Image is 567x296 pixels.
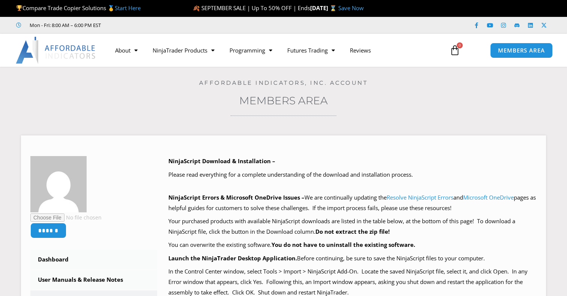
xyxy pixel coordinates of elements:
[338,4,364,12] a: Save Now
[108,42,442,59] nav: Menu
[239,94,328,107] a: Members Area
[280,42,342,59] a: Futures Trading
[168,253,537,264] p: Before continuing, be sure to save the NinjaScript files to your computer.
[498,48,545,53] span: MEMBERS AREA
[315,228,390,235] b: Do not extract the zip file!
[342,42,378,59] a: Reviews
[490,43,553,58] a: MEMBERS AREA
[30,270,157,290] a: User Manuals & Release Notes
[463,194,514,201] a: Microsoft OneDrive
[16,4,141,12] span: Compare Trade Copier Solutions 🥇
[168,254,297,262] b: Launch the NinjaTrader Desktop Application.
[30,250,157,269] a: Dashboard
[115,4,141,12] a: Start Here
[111,21,224,29] iframe: Customer reviews powered by Trustpilot
[271,241,415,248] b: You do not have to uninstall the existing software.
[30,156,87,212] img: e01a3ec23a8ac0054db333f359395178c9d716d4f8c14eb93a1f1601815fbc1d
[199,79,368,86] a: Affordable Indicators, Inc. Account
[145,42,222,59] a: NinjaTrader Products
[168,216,537,237] p: Your purchased products with available NinjaScript downloads are listed in the table below, at th...
[168,240,537,250] p: You can overwrite the existing software.
[193,4,310,12] span: 🍂 SEPTEMBER SALE | Up To 50% OFF | Ends
[168,157,275,165] b: NinjaScript Download & Installation –
[438,39,471,61] a: 0
[457,42,463,48] span: 0
[16,37,96,64] img: LogoAI | Affordable Indicators – NinjaTrader
[387,194,453,201] a: Resolve NinjaScript Errors
[108,42,145,59] a: About
[222,42,280,59] a: Programming
[28,21,101,30] span: Mon - Fri: 8:00 AM – 6:00 PM EST
[310,4,338,12] strong: [DATE] ⌛
[16,5,22,11] img: 🏆
[168,192,537,213] p: We are continually updating the and pages as helpful guides for customers to solve these challeng...
[168,170,537,180] p: Please read everything for a complete understanding of the download and installation process.
[168,194,304,201] b: NinjaScript Errors & Microsoft OneDrive Issues –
